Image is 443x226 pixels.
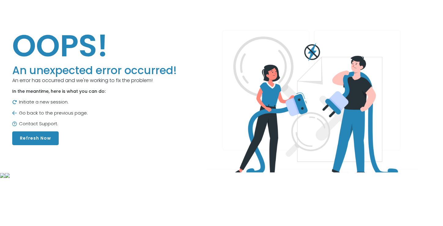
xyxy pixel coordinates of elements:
[12,131,59,145] button: Refresh Now
[12,99,177,106] p: Initiate a new session.
[12,64,177,77] h3: An unexpected error occurred!
[12,110,177,117] p: Go back to the previous page.
[12,88,177,95] p: In the meantime, here is what you can do:
[5,173,10,178] img: opener-left.svg
[12,77,177,84] p: An error has occurred and we're working to fix the problem!
[12,27,177,64] h1: OOPS!
[12,120,177,127] p: Contact Support.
